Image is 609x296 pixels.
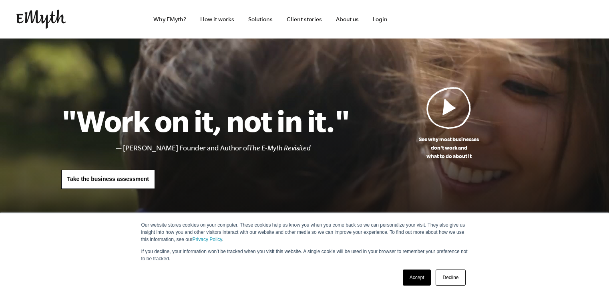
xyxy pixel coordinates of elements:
[67,176,149,182] span: Take the business assessment
[509,10,593,28] iframe: Embedded CTA
[141,248,468,262] p: If you decline, your information won’t be tracked when you visit this website. A single cookie wi...
[403,270,431,286] a: Accept
[123,142,350,154] li: [PERSON_NAME] Founder and Author of
[350,87,548,160] a: See why most businessesdon't work andwhat to do about it
[16,10,66,29] img: EMyth
[350,135,548,160] p: See why most businesses don't work and what to do about it
[426,87,471,129] img: Play Video
[249,144,311,152] i: The E-Myth Revisited
[436,270,465,286] a: Decline
[193,237,222,242] a: Privacy Policy
[61,103,350,138] h1: "Work on it, not in it."
[141,221,468,243] p: Our website stores cookies on your computer. These cookies help us know you when you come back so...
[421,10,505,28] iframe: Embedded CTA
[61,170,155,189] a: Take the business assessment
